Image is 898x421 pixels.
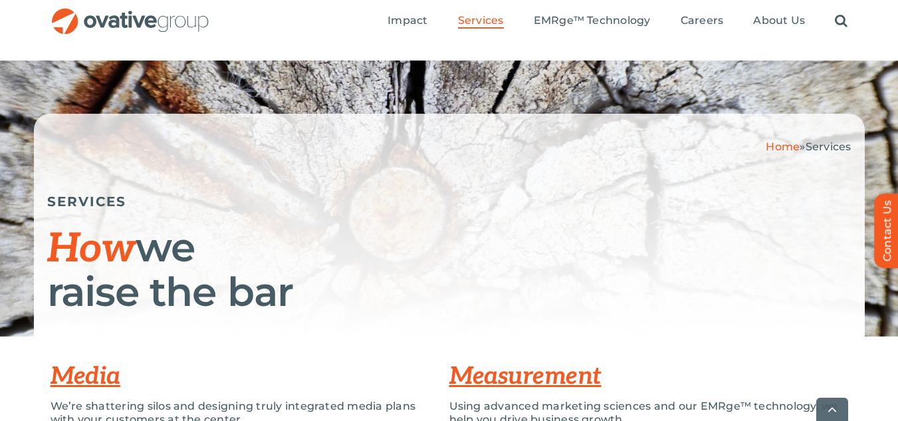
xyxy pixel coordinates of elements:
span: » [766,140,851,153]
span: EMRge™ Technology [534,14,651,27]
span: Impact [388,14,427,27]
a: Careers [681,14,724,29]
span: Services [458,14,504,27]
span: About Us [753,14,805,27]
a: Services [458,14,504,29]
a: Impact [388,14,427,29]
span: Services [806,140,851,153]
a: OG_Full_horizontal_RGB [51,7,210,19]
a: Media [51,362,120,391]
a: About Us [753,14,805,29]
a: Measurement [449,362,602,391]
h1: we raise the bar [47,226,851,313]
a: Home [766,140,800,153]
span: How [47,225,136,273]
h5: SERVICES [47,194,851,210]
a: EMRge™ Technology [534,14,651,29]
a: Search [835,14,847,29]
span: Careers [681,14,724,27]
